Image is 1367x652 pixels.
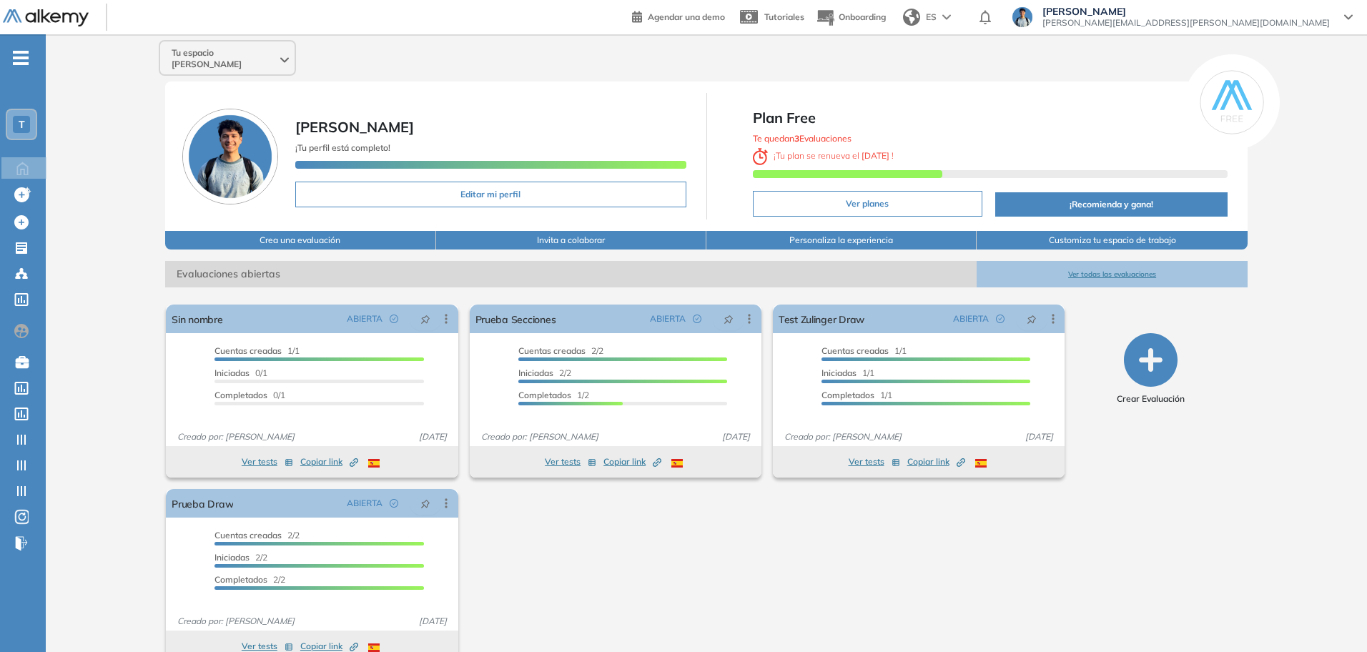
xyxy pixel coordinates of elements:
span: Cuentas creadas [518,345,586,356]
button: Copiar link [300,453,358,470]
span: Completados [821,390,874,400]
span: ABIERTA [953,312,989,325]
span: Creado por: [PERSON_NAME] [475,430,604,443]
span: 1/1 [821,345,907,356]
img: ESP [368,459,380,468]
span: Completados [518,390,571,400]
button: Copiar link [603,453,661,470]
span: Iniciadas [214,367,250,378]
span: ES [926,11,937,24]
button: pushpin [713,307,744,330]
span: Tutoriales [764,11,804,22]
a: Prueba Draw [172,489,233,518]
img: arrow [942,14,951,20]
span: [DATE] [413,430,453,443]
span: Iniciadas [518,367,553,378]
span: Cuentas creadas [214,530,282,540]
button: Onboarding [816,2,886,33]
span: Evaluaciones abiertas [165,261,977,287]
span: ABIERTA [650,312,686,325]
button: pushpin [410,307,441,330]
button: Editar mi perfil [295,182,686,207]
span: pushpin [1027,313,1037,325]
button: Ver tests [242,453,293,470]
span: check-circle [996,315,1005,323]
span: Completados [214,390,267,400]
span: pushpin [420,313,430,325]
span: Copiar link [907,455,965,468]
img: Foto de perfil [182,109,278,204]
span: check-circle [693,315,701,323]
span: 0/1 [214,367,267,378]
button: ¡Recomienda y gana! [995,192,1228,217]
span: 2/2 [214,552,267,563]
button: Crear Evaluación [1117,333,1185,405]
span: Agendar una demo [648,11,725,22]
span: Cuentas creadas [821,345,889,356]
b: 3 [794,133,799,144]
span: 1/1 [214,345,300,356]
img: ESP [975,459,987,468]
img: world [903,9,920,26]
button: pushpin [410,492,441,515]
span: T [19,119,25,130]
span: pushpin [724,313,734,325]
span: [DATE] [716,430,756,443]
span: ¡Tu perfil está completo! [295,142,390,153]
span: Crear Evaluación [1117,392,1185,405]
span: 2/2 [214,574,285,585]
button: Copiar link [907,453,965,470]
span: Creado por: [PERSON_NAME] [172,430,300,443]
span: ¡ Tu plan se renueva el ! [753,150,894,161]
img: clock-svg [753,148,769,165]
button: Invita a colaborar [436,231,706,250]
span: Copiar link [300,455,358,468]
span: 0/1 [214,390,285,400]
i: - [13,56,29,59]
span: Tu espacio [PERSON_NAME] [172,47,277,70]
button: Ver tests [545,453,596,470]
a: Sin nombre [172,305,222,333]
button: pushpin [1016,307,1047,330]
span: 1/1 [821,367,874,378]
span: 2/2 [518,345,603,356]
span: 1/2 [518,390,589,400]
span: ABIERTA [347,497,383,510]
span: [DATE] [1020,430,1059,443]
span: Creado por: [PERSON_NAME] [172,615,300,628]
span: check-circle [390,499,398,508]
span: check-circle [390,315,398,323]
span: [PERSON_NAME] [1042,6,1330,17]
span: 1/1 [821,390,892,400]
button: Ver planes [753,191,983,217]
span: Onboarding [839,11,886,22]
b: [DATE] [859,150,892,161]
span: [DATE] [413,615,453,628]
button: Customiza tu espacio de trabajo [977,231,1247,250]
a: Test Zulinger Draw [779,305,864,333]
span: Plan Free [753,107,1228,129]
a: Prueba Secciones [475,305,556,333]
span: Creado por: [PERSON_NAME] [779,430,907,443]
a: Agendar una demo [632,7,725,24]
img: ESP [368,643,380,652]
img: Logo [3,9,89,27]
span: [PERSON_NAME][EMAIL_ADDRESS][PERSON_NAME][DOMAIN_NAME] [1042,17,1330,29]
span: [PERSON_NAME] [295,118,414,136]
img: ESP [671,459,683,468]
span: 2/2 [518,367,571,378]
span: Iniciadas [821,367,857,378]
span: Copiar link [603,455,661,468]
button: Crea una evaluación [165,231,435,250]
span: Te quedan Evaluaciones [753,133,852,144]
button: Personaliza la experiencia [706,231,977,250]
span: Iniciadas [214,552,250,563]
span: Completados [214,574,267,585]
span: ABIERTA [347,312,383,325]
button: Ver todas las evaluaciones [977,261,1247,287]
span: pushpin [420,498,430,509]
button: Ver tests [849,453,900,470]
span: Cuentas creadas [214,345,282,356]
span: 2/2 [214,530,300,540]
